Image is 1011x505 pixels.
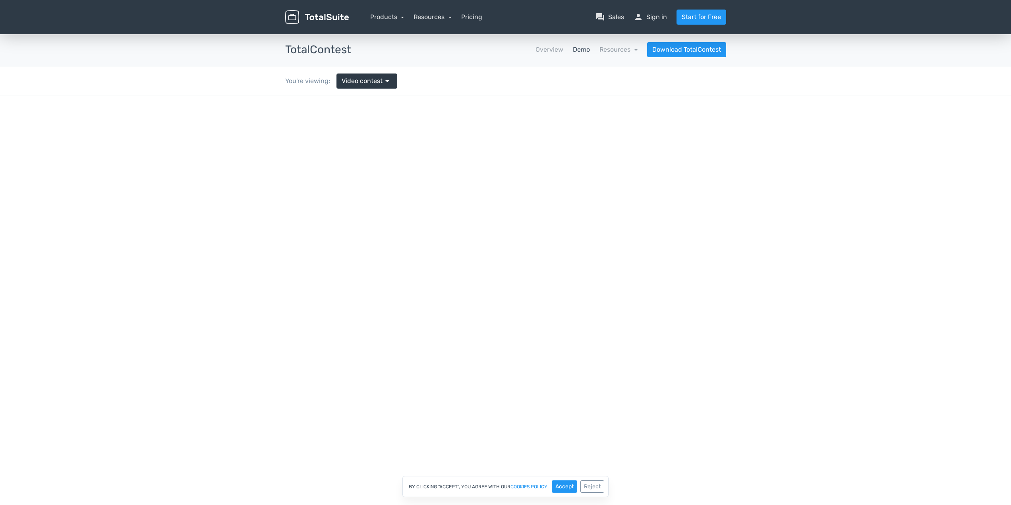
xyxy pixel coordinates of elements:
[595,12,605,22] span: question_answer
[414,13,452,21] a: Resources
[370,13,404,21] a: Products
[677,10,726,25] a: Start for Free
[573,45,590,54] a: Demo
[285,44,351,56] h3: TotalContest
[383,76,392,86] span: arrow_drop_down
[535,45,563,54] a: Overview
[461,12,482,22] a: Pricing
[285,76,336,86] div: You're viewing:
[647,42,726,57] a: Download TotalContest
[285,10,349,24] img: TotalSuite for WordPress
[552,480,577,493] button: Accept
[336,74,397,89] a: Video contest arrow_drop_down
[580,480,604,493] button: Reject
[402,476,609,497] div: By clicking "Accept", you agree with our .
[595,12,624,22] a: question_answerSales
[599,46,638,53] a: Resources
[634,12,643,22] span: person
[342,76,383,86] span: Video contest
[510,484,547,489] a: cookies policy
[634,12,667,22] a: personSign in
